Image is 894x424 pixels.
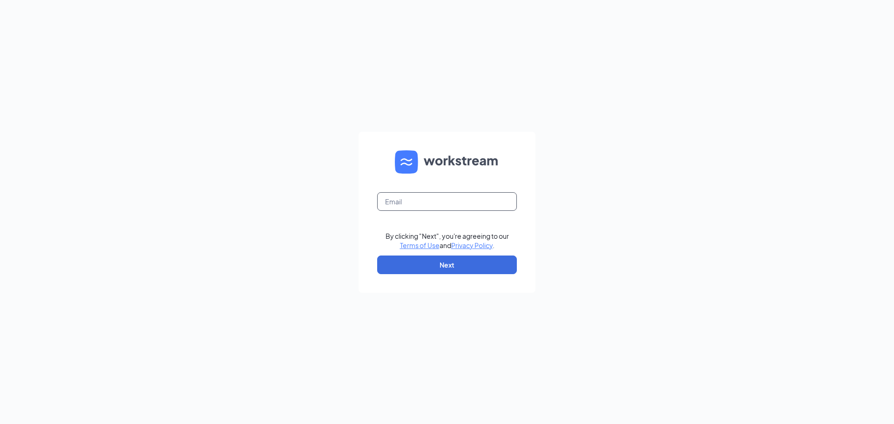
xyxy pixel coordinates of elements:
[377,192,517,211] input: Email
[400,241,440,249] a: Terms of Use
[395,150,499,174] img: WS logo and Workstream text
[451,241,493,249] a: Privacy Policy
[377,256,517,274] button: Next
[386,231,509,250] div: By clicking "Next", you're agreeing to our and .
